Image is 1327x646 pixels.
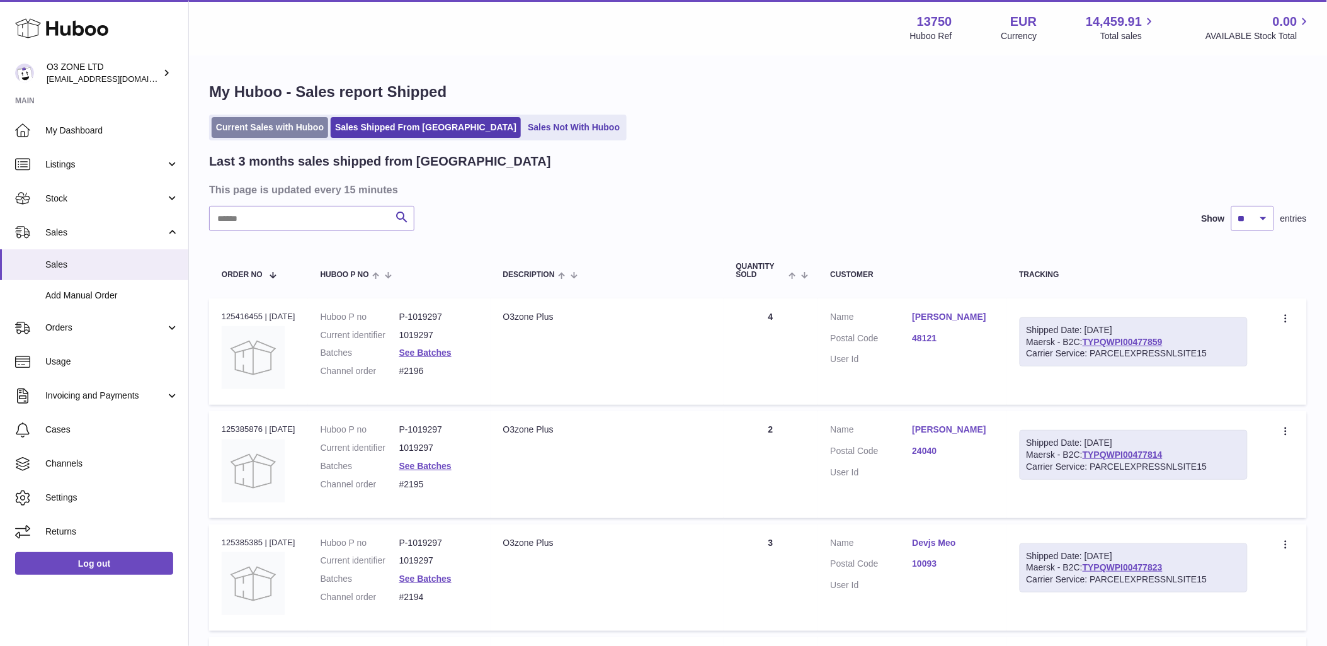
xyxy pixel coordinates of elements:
div: 125416455 | [DATE] [222,311,295,322]
h2: Last 3 months sales shipped from [GEOGRAPHIC_DATA] [209,153,551,170]
dt: Channel order [321,591,399,603]
div: Carrier Service: PARCELEXPRESSNLSITE15 [1027,574,1241,586]
span: [EMAIL_ADDRESS][DOMAIN_NAME] [47,74,185,84]
a: Current Sales with Huboo [212,117,328,138]
div: Maersk - B2C: [1020,317,1248,367]
div: Currency [1001,30,1037,42]
dt: Name [831,537,913,552]
div: Huboo Ref [910,30,952,42]
dt: Huboo P no [321,311,399,323]
div: Maersk - B2C: [1020,430,1248,480]
span: My Dashboard [45,125,179,137]
td: 3 [724,524,818,631]
span: Cases [45,424,179,436]
td: 4 [724,298,818,405]
a: [PERSON_NAME] [913,424,994,436]
a: 48121 [913,332,994,344]
img: hello@o3zoneltd.co.uk [15,64,34,82]
div: Carrier Service: PARCELEXPRESSNLSITE15 [1027,348,1241,360]
dt: Channel order [321,365,399,377]
dt: Huboo P no [321,537,399,549]
span: AVAILABLE Stock Total [1205,30,1312,42]
span: Invoicing and Payments [45,390,166,402]
span: Sales [45,259,179,271]
span: Sales [45,227,166,239]
dd: 1019297 [399,329,478,341]
dd: #2196 [399,365,478,377]
dt: User Id [831,467,913,479]
span: Quantity Sold [736,263,786,279]
a: 14,459.91 Total sales [1086,13,1156,42]
span: Description [503,271,555,279]
span: Settings [45,492,179,504]
span: Add Manual Order [45,290,179,302]
a: See Batches [399,461,452,471]
dt: Batches [321,347,399,359]
dt: Name [831,424,913,439]
a: TYPQWPI00477859 [1083,337,1163,347]
dd: P-1019297 [399,424,478,436]
dd: 1019297 [399,555,478,567]
div: Carrier Service: PARCELEXPRESSNLSITE15 [1027,461,1241,473]
a: See Batches [399,348,452,358]
a: TYPQWPI00477823 [1083,562,1163,572]
strong: 13750 [917,13,952,30]
img: no-photo-large.jpg [222,326,285,389]
strong: EUR [1010,13,1037,30]
div: Shipped Date: [DATE] [1027,437,1241,449]
dd: 1019297 [399,442,478,454]
span: Channels [45,458,179,470]
span: Total sales [1100,30,1156,42]
div: Tracking [1020,271,1248,279]
span: 14,459.91 [1086,13,1142,30]
span: Huboo P no [321,271,369,279]
h3: This page is updated every 15 minutes [209,183,1304,196]
img: no-photo-large.jpg [222,552,285,615]
h1: My Huboo - Sales report Shipped [209,82,1307,102]
dt: Channel order [321,479,399,490]
a: See Batches [399,574,452,584]
dd: P-1019297 [399,537,478,549]
span: Stock [45,193,166,205]
span: Returns [45,526,179,538]
img: no-photo-large.jpg [222,439,285,502]
span: Orders [45,322,166,334]
div: O3 ZONE LTD [47,61,160,85]
div: O3zone Plus [503,424,711,436]
dd: #2195 [399,479,478,490]
div: O3zone Plus [503,311,711,323]
dt: Name [831,311,913,326]
span: Usage [45,356,179,368]
div: 125385385 | [DATE] [222,537,295,548]
dt: Current identifier [321,555,399,567]
dt: Batches [321,460,399,472]
dt: Current identifier [321,329,399,341]
dt: Postal Code [831,332,913,348]
a: Sales Shipped From [GEOGRAPHIC_DATA] [331,117,521,138]
div: 125385876 | [DATE] [222,424,295,435]
dt: User Id [831,353,913,365]
a: Devjs Meo [913,537,994,549]
a: TYPQWPI00477814 [1083,450,1163,460]
dd: P-1019297 [399,311,478,323]
a: 24040 [913,445,994,457]
dt: Batches [321,573,399,585]
dd: #2194 [399,591,478,603]
dt: Huboo P no [321,424,399,436]
a: 10093 [913,558,994,570]
span: Listings [45,159,166,171]
span: entries [1280,213,1307,225]
div: Customer [831,271,994,279]
span: Order No [222,271,263,279]
div: O3zone Plus [503,537,711,549]
a: [PERSON_NAME] [913,311,994,323]
a: Log out [15,552,173,575]
div: Shipped Date: [DATE] [1027,550,1241,562]
a: 0.00 AVAILABLE Stock Total [1205,13,1312,42]
dt: User Id [831,579,913,591]
dt: Current identifier [321,442,399,454]
dt: Postal Code [831,558,913,573]
td: 2 [724,411,818,518]
dt: Postal Code [831,445,913,460]
div: Shipped Date: [DATE] [1027,324,1241,336]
